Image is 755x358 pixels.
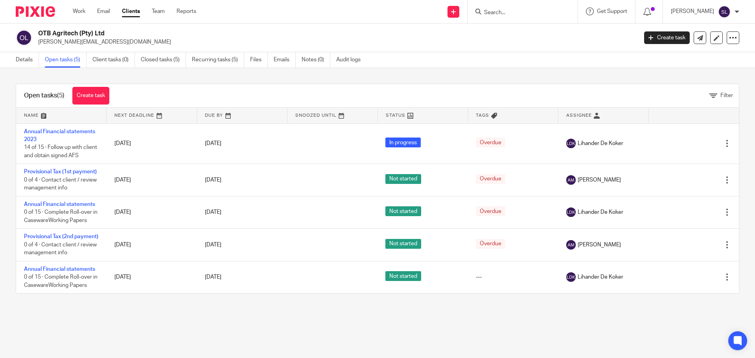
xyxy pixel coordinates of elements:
img: svg%3E [566,240,576,250]
span: Not started [385,174,421,184]
h1: Open tasks [24,92,64,100]
td: [DATE] [107,261,197,293]
a: Annual Financial statements [24,266,95,272]
a: Annual Financial statements [24,202,95,207]
span: 14 of 15 · Follow up with client and obtain signed AFS [24,145,97,158]
span: 0 of 4 · Contact client / review management info [24,242,97,256]
span: [DATE] [205,177,221,183]
p: [PERSON_NAME][EMAIL_ADDRESS][DOMAIN_NAME] [38,38,632,46]
a: Audit logs [336,52,366,68]
img: svg%3E [16,29,32,46]
a: Create task [72,87,109,105]
a: Annual Financial statements 2023 [24,129,95,142]
span: 0 of 15 · Complete Roll-over in CasewareWorking Papers [24,209,98,223]
a: Emails [274,52,296,68]
span: Snoozed Until [295,113,337,117]
span: Lihander De Koker [578,273,623,281]
a: Client tasks (0) [92,52,135,68]
a: Details [16,52,39,68]
a: Recurring tasks (5) [192,52,244,68]
td: [DATE] [107,164,197,196]
span: Overdue [476,239,505,249]
span: Not started [385,206,421,216]
img: svg%3E [566,139,576,148]
span: Filter [720,93,733,98]
span: Lihander De Koker [578,140,623,147]
a: Closed tasks (5) [141,52,186,68]
a: Open tasks (5) [45,52,87,68]
img: svg%3E [566,272,576,282]
img: svg%3E [566,175,576,185]
a: Email [97,7,110,15]
span: Overdue [476,206,505,216]
span: [DATE] [205,242,221,248]
a: Work [73,7,85,15]
a: Provisional Tax (2nd payment) [24,234,98,239]
td: [DATE] [107,229,197,261]
img: Pixie [16,6,55,17]
img: svg%3E [718,6,731,18]
span: Overdue [476,174,505,184]
span: [DATE] [205,209,221,215]
a: Clients [122,7,140,15]
span: Lihander De Koker [578,208,623,216]
a: Files [250,52,268,68]
a: Create task [644,31,690,44]
span: [PERSON_NAME] [578,241,621,249]
span: 0 of 4 · Contact client / review management info [24,177,97,191]
span: Overdue [476,138,505,147]
span: In progress [385,138,421,147]
a: Provisional Tax (1st payment) [24,169,97,174]
span: Not started [385,239,421,249]
span: Tags [476,113,489,117]
span: Get Support [597,9,627,14]
span: (5) [57,92,64,99]
span: [PERSON_NAME] [578,176,621,184]
a: Team [152,7,165,15]
a: Reports [177,7,196,15]
input: Search [483,9,554,17]
span: 0 of 15 · Complete Roll-over in CasewareWorking Papers [24,274,98,288]
span: Status [386,113,405,117]
p: [PERSON_NAME] [671,7,714,15]
div: --- [476,273,551,281]
span: [DATE] [205,274,221,280]
td: [DATE] [107,196,197,228]
span: [DATE] [205,141,221,146]
td: [DATE] [107,123,197,164]
img: svg%3E [566,207,576,217]
span: Not started [385,271,421,281]
h2: OTB Agritech (Pty) Ltd [38,29,514,38]
a: Notes (0) [302,52,330,68]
